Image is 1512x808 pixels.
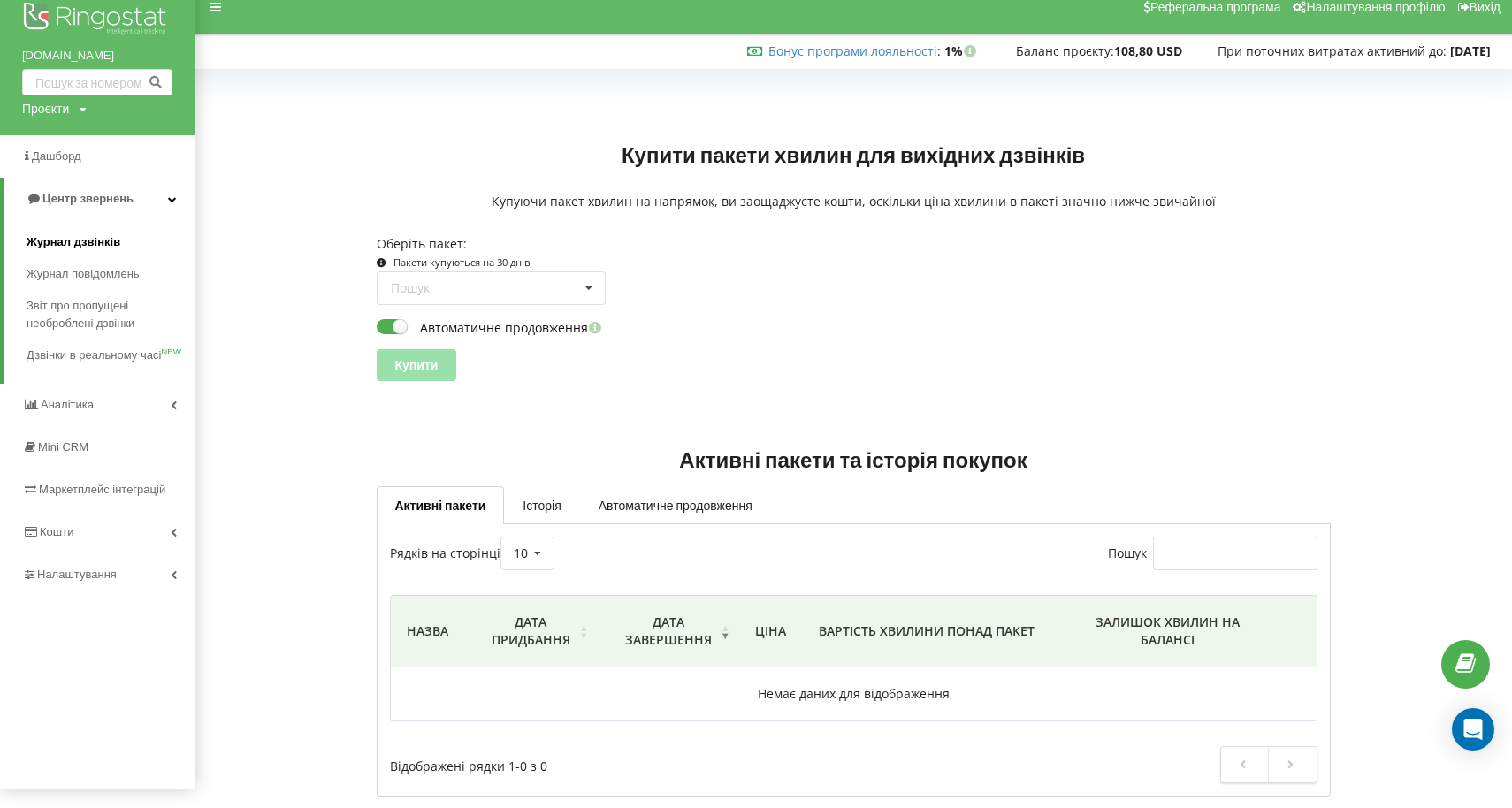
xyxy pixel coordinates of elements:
[377,235,1331,380] form: Оберіть пакет:
[27,265,140,283] span: Журнал повідомлень
[504,486,579,523] a: Історія
[580,486,771,523] a: Автоматичне продовження
[377,317,606,336] label: Автоматичне продовження
[42,192,134,205] span: Центр звернень
[32,149,81,163] span: Дашборд
[393,255,530,269] small: Пакети купуються на 30 днів
[377,193,1331,210] p: Купуючи пакет хвилин на напрямок, ви заощаджуєте кошти, оскільки ціна хвилини в пакеті значно ниж...
[39,483,165,496] span: Маркетплейс інтеграцій
[768,42,937,59] a: Бонус програми лояльності
[27,233,120,251] span: Журнал дзвінків
[391,596,464,667] th: Назва
[27,347,161,364] span: Дзвінки в реальному часі
[40,525,73,538] span: Кошти
[390,545,554,561] label: Рядків на сторінці
[514,547,528,560] div: 10
[1218,42,1447,59] span: При поточних витратах активний до:
[391,282,430,294] div: Пошук
[739,596,802,667] th: Ціна
[391,667,1317,721] td: Немає даних для відображення
[4,178,195,220] a: Центр звернень
[27,290,195,339] a: Звіт про пропущені необроблені дзвінки
[377,446,1331,474] h2: Активні пакети та історія покупок
[41,398,94,411] span: Аналiтика
[1114,42,1182,59] strong: 108,80 USD
[27,226,195,258] a: Журнал дзвінків
[598,596,739,667] th: Дата завершення: activate to sort column ascending
[37,568,117,581] span: Налаштування
[1051,596,1284,667] th: Залишок хвилин на балансі
[27,339,195,371] a: Дзвінки в реальному часіNEW
[944,42,981,59] strong: 1%
[768,42,941,59] span: :
[588,321,603,333] i: Увімкніть цю опцію, щоб автоматично продовжувати дію пакету в день її завершення. Кошти на продов...
[1450,42,1491,59] strong: [DATE]
[38,440,88,454] span: Mini CRM
[22,47,172,65] a: [DOMAIN_NAME]
[22,100,69,118] div: Проєкти
[622,141,1085,169] h2: Купити пакети хвилин для вихідних дзвінків
[27,258,195,290] a: Журнал повідомлень
[390,746,782,775] div: Відображені рядки 1-0 з 0
[377,486,505,524] a: Активні пакети
[1108,545,1317,561] label: Пошук
[27,297,186,332] span: Звіт про пропущені необроблені дзвінки
[464,596,598,667] th: Дата придбання: activate to sort column ascending
[802,596,1051,667] th: Вартість хвилини понад пакет
[22,69,172,95] input: Пошук за номером
[1452,708,1494,751] div: Open Intercom Messenger
[1153,537,1317,570] input: Пошук
[1016,42,1114,59] span: Баланс проєкту:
